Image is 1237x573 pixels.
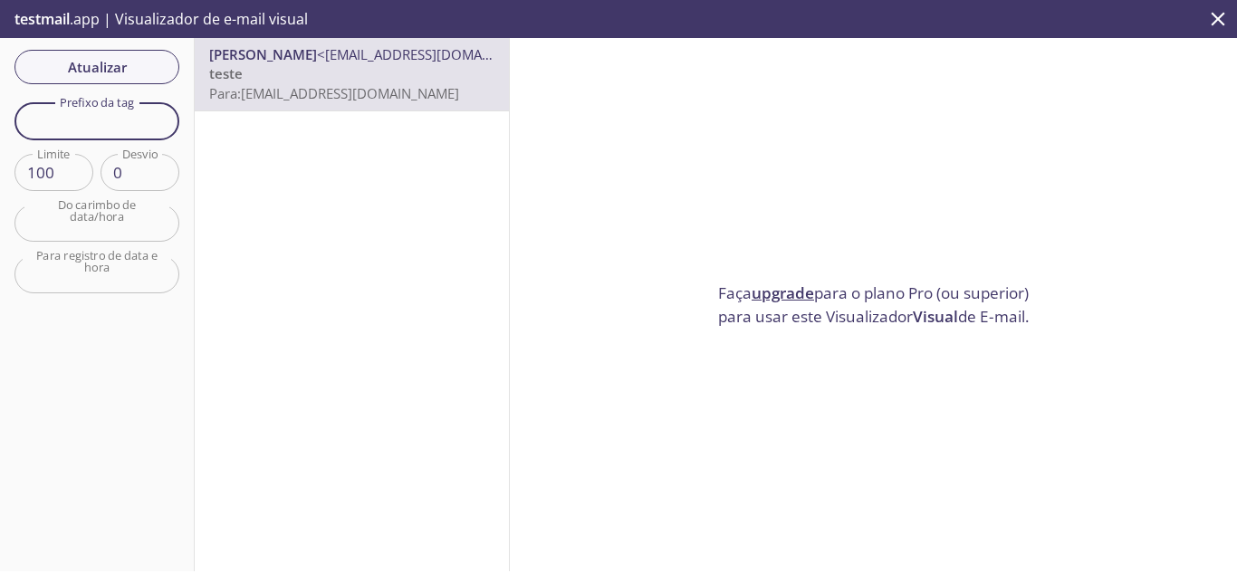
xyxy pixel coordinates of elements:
[718,282,1030,327] font: para o plano Pro (ou superior) para usar este Visualizador
[209,84,241,102] font: Para:
[241,84,459,102] font: [EMAIL_ADDRESS][DOMAIN_NAME]
[14,50,179,84] button: Atualizar
[68,58,127,76] font: Atualizar
[317,45,551,63] font: <[EMAIL_ADDRESS][DOMAIN_NAME]>
[209,45,317,63] font: [PERSON_NAME]
[195,38,509,110] div: [PERSON_NAME]<[EMAIL_ADDRESS][DOMAIN_NAME]>testePara:[EMAIL_ADDRESS][DOMAIN_NAME]
[70,9,308,29] font: .app | Visualizador de e-mail visual
[958,306,1030,327] font: de E-mail.
[195,38,509,111] nav: e-mails
[752,282,814,303] a: upgrade
[718,282,752,303] font: Faça
[913,306,958,327] font: Visual
[14,9,70,29] font: testmail
[209,64,243,82] font: teste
